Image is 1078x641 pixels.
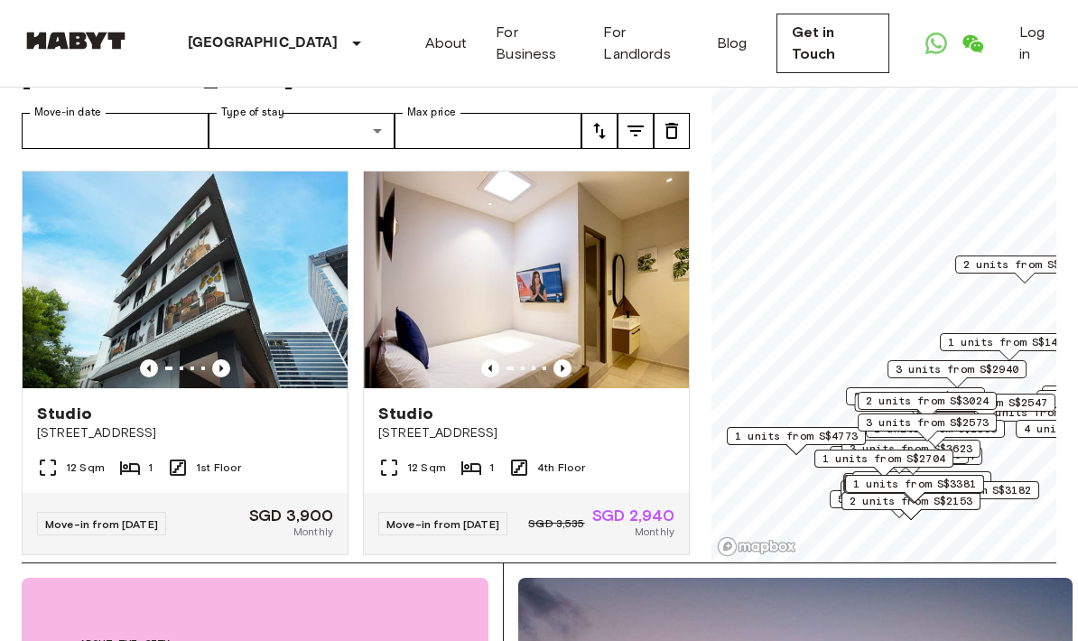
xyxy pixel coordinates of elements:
[852,471,991,499] div: Map marker
[854,394,999,422] div: Map marker
[363,171,690,555] a: Marketing picture of unit SG-01-110-033-001Previous imagePrevious imageStudio[STREET_ADDRESS]12 S...
[603,22,688,65] a: For Landlords
[407,460,446,476] span: 12 Sqm
[727,427,866,455] div: Map marker
[489,460,494,476] span: 1
[845,475,984,503] div: Map marker
[618,113,654,149] button: tune
[776,14,890,73] a: Get in Touch
[846,387,985,415] div: Map marker
[858,392,997,420] div: Map marker
[581,113,618,149] button: tune
[148,460,153,476] span: 1
[948,334,1071,350] span: 1 units from S$1418
[858,413,997,441] div: Map marker
[212,359,230,377] button: Previous image
[23,172,348,388] img: Marketing picture of unit SG-01-110-044_001
[908,482,1031,498] span: 1 units from S$3182
[37,424,333,442] span: [STREET_ADDRESS]
[830,490,969,518] div: Map marker
[293,524,333,540] span: Monthly
[66,460,105,476] span: 12 Sqm
[850,441,972,457] span: 3 units from S$3623
[378,424,674,442] span: [STREET_ADDRESS]
[528,516,584,532] span: SGD 3,535
[853,476,976,492] span: 1 units from S$3381
[925,395,1047,411] span: 1 units from S$2547
[196,460,241,476] span: 1st Floor
[866,393,989,409] span: 2 units from S$3024
[896,361,1018,377] span: 3 units from S$2940
[188,33,339,54] p: [GEOGRAPHIC_DATA]
[1019,22,1056,65] a: Log in
[841,480,980,508] div: Map marker
[378,403,433,424] span: Studio
[843,475,982,503] div: Map marker
[22,171,348,555] a: Marketing picture of unit SG-01-110-044_001Previous imagePrevious imageStudio[STREET_ADDRESS]12 S...
[654,113,690,149] button: tune
[735,428,858,444] span: 1 units from S$4773
[22,113,209,149] input: Choose date
[860,472,983,488] span: 5 units from S$1838
[221,105,284,120] label: Type of stay
[866,414,989,431] span: 3 units from S$2573
[717,536,796,557] a: Mapbox logo
[711,8,1056,635] canvas: Map
[249,507,333,524] span: SGD 3,900
[386,517,499,531] span: Move-in from [DATE]
[838,491,961,507] span: 5 units from S$1680
[592,507,674,524] span: SGD 2,940
[635,524,674,540] span: Monthly
[45,517,158,531] span: Move-in from [DATE]
[844,476,983,504] div: Map marker
[822,451,945,467] span: 1 units from S$2704
[37,403,92,424] span: Studio
[140,359,158,377] button: Previous image
[900,481,1039,509] div: Map marker
[364,172,689,388] img: Marketing picture of unit SG-01-110-033-001
[814,450,953,478] div: Map marker
[866,420,1005,448] div: Map marker
[854,388,977,404] span: 3 units from S$1985
[841,492,980,520] div: Map marker
[841,440,980,468] div: Map marker
[887,360,1027,388] div: Map marker
[553,359,572,377] button: Previous image
[496,22,574,65] a: For Business
[954,25,990,61] a: Open WeChat
[481,359,499,377] button: Previous image
[22,32,130,50] img: Habyt
[843,447,982,475] div: Map marker
[717,33,748,54] a: Blog
[407,105,456,120] label: Max price
[425,33,468,54] a: About
[918,25,954,61] a: Open WhatsApp
[537,460,585,476] span: 4th Floor
[34,105,101,120] label: Move-in date
[916,394,1055,422] div: Map marker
